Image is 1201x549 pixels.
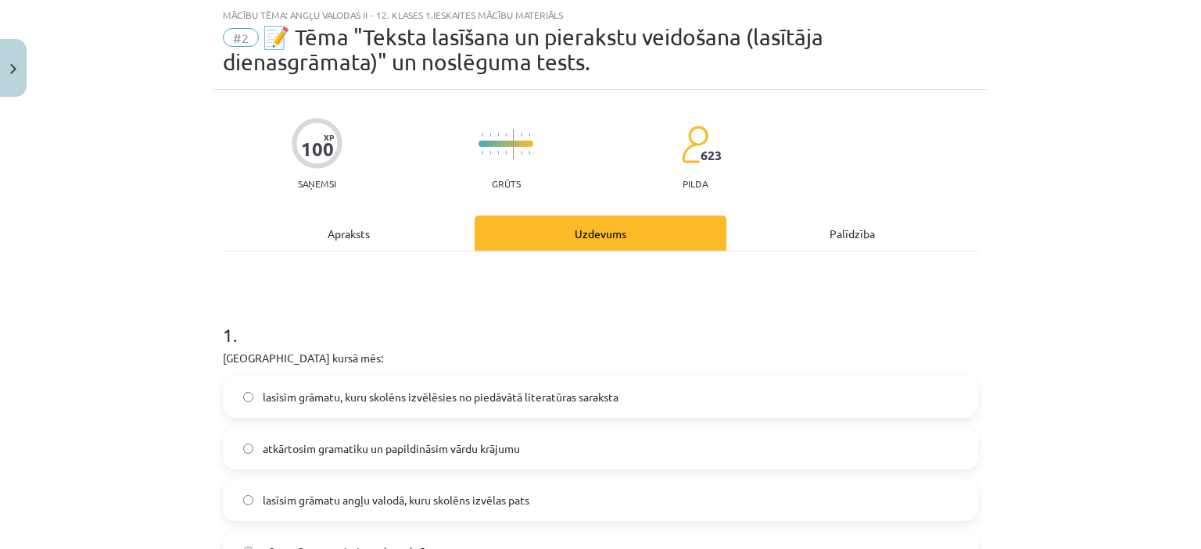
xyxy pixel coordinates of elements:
span: 📝 Tēma "Teksta lasīšana un pierakstu veidošana (lasītāja dienasgrāmata)" un noslēguma tests. [223,24,823,75]
p: Grūts [492,178,521,189]
img: icon-short-line-57e1e144782c952c97e751825c79c345078a6d821885a25fce030b3d8c18986b.svg [505,151,507,155]
div: Mācību tēma: Angļu valodas ii - 12. klases 1.ieskaites mācību materiāls [223,9,978,20]
span: #2 [223,28,259,47]
img: icon-short-line-57e1e144782c952c97e751825c79c345078a6d821885a25fce030b3d8c18986b.svg [497,151,499,155]
p: Saņemsi [292,178,342,189]
span: lasīsim grāmatu, kuru skolēns izvēlēsies no piedāvātā literatūras saraksta [263,389,618,405]
div: Palīdzība [726,216,978,251]
img: icon-short-line-57e1e144782c952c97e751825c79c345078a6d821885a25fce030b3d8c18986b.svg [521,133,522,137]
img: icon-short-line-57e1e144782c952c97e751825c79c345078a6d821885a25fce030b3d8c18986b.svg [529,133,530,137]
input: lasīsim grāmatu angļu valodā, kuru skolēns izvēlas pats [243,495,253,505]
span: XP [324,133,334,141]
img: icon-short-line-57e1e144782c952c97e751825c79c345078a6d821885a25fce030b3d8c18986b.svg [521,151,522,155]
span: lasīsim grāmatu angļu valodā, kuru skolēns izvēlas pats [263,492,529,508]
img: icon-short-line-57e1e144782c952c97e751825c79c345078a6d821885a25fce030b3d8c18986b.svg [482,133,483,137]
h1: 1 . [223,297,978,345]
img: icon-short-line-57e1e144782c952c97e751825c79c345078a6d821885a25fce030b3d8c18986b.svg [505,133,507,137]
div: 100 [301,138,334,160]
p: [GEOGRAPHIC_DATA] kursā mēs: [223,350,978,366]
img: icon-short-line-57e1e144782c952c97e751825c79c345078a6d821885a25fce030b3d8c18986b.svg [497,133,499,137]
div: Apraksts [223,216,475,251]
img: icon-short-line-57e1e144782c952c97e751825c79c345078a6d821885a25fce030b3d8c18986b.svg [529,151,530,155]
img: icon-close-lesson-0947bae3869378f0d4975bcd49f059093ad1ed9edebbc8119c70593378902aed.svg [10,64,16,74]
img: icon-short-line-57e1e144782c952c97e751825c79c345078a6d821885a25fce030b3d8c18986b.svg [482,151,483,155]
div: Uzdevums [475,216,726,251]
p: pilda [683,178,708,189]
img: icon-short-line-57e1e144782c952c97e751825c79c345078a6d821885a25fce030b3d8c18986b.svg [489,151,491,155]
span: atkārtosim gramatiku un papildināsim vārdu krājumu [263,440,520,457]
span: 623 [701,148,722,162]
img: icon-short-line-57e1e144782c952c97e751825c79c345078a6d821885a25fce030b3d8c18986b.svg [489,133,491,137]
input: atkārtosim gramatiku un papildināsim vārdu krājumu [243,444,253,454]
input: lasīsim grāmatu, kuru skolēns izvēlēsies no piedāvātā literatūras saraksta [243,392,253,402]
img: icon-long-line-d9ea69661e0d244f92f715978eff75569469978d946b2353a9bb055b3ed8787d.svg [513,129,514,159]
img: students-c634bb4e5e11cddfef0936a35e636f08e4e9abd3cc4e673bd6f9a4125e45ecb1.svg [681,125,708,164]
